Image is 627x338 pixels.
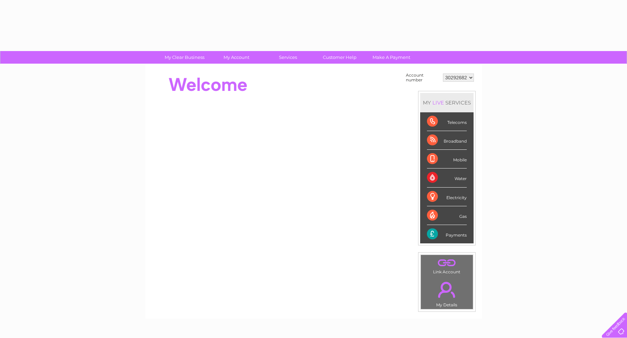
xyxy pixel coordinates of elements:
[208,51,264,64] a: My Account
[427,206,467,225] div: Gas
[423,257,471,269] a: .
[427,131,467,150] div: Broadband
[420,276,473,309] td: My Details
[423,278,471,302] a: .
[404,71,441,84] td: Account number
[427,150,467,168] div: Mobile
[427,168,467,187] div: Water
[363,51,419,64] a: Make A Payment
[431,99,445,106] div: LIVE
[427,225,467,243] div: Payments
[260,51,316,64] a: Services
[420,255,473,276] td: Link Account
[427,112,467,131] div: Telecoms
[156,51,213,64] a: My Clear Business
[420,93,474,112] div: MY SERVICES
[427,188,467,206] div: Electricity
[312,51,368,64] a: Customer Help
